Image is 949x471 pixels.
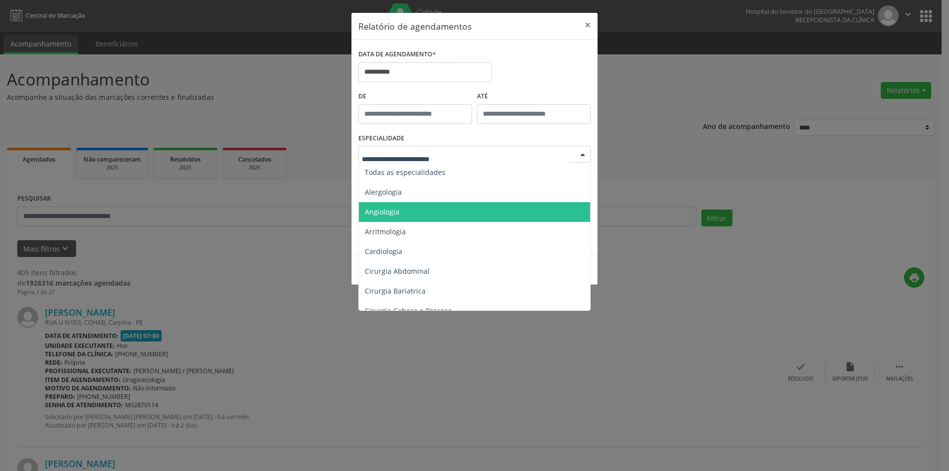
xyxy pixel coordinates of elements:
[477,89,591,104] label: ATÉ
[358,20,472,33] h5: Relatório de agendamentos
[358,47,436,62] label: DATA DE AGENDAMENTO
[365,306,452,315] span: Cirurgia Cabeça e Pescoço
[365,207,399,216] span: Angiologia
[358,89,472,104] label: De
[578,13,598,37] button: Close
[365,266,430,276] span: Cirurgia Abdominal
[358,131,404,146] label: ESPECIALIDADE
[365,247,402,256] span: Cardiologia
[365,187,402,197] span: Alergologia
[365,227,406,236] span: Arritmologia
[365,286,426,296] span: Cirurgia Bariatrica
[365,168,445,177] span: Todas as especialidades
